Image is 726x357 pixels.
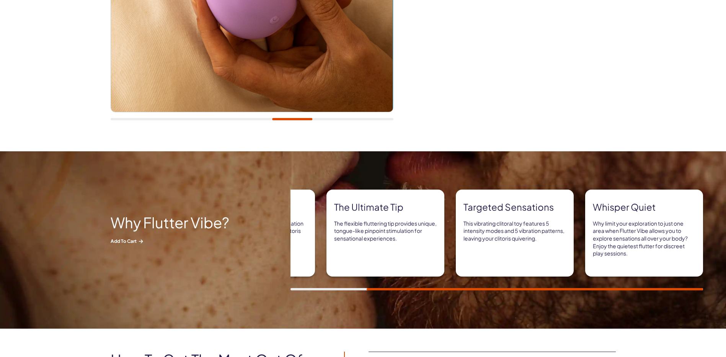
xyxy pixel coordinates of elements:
h2: Why Flutter Vibe? [111,214,248,230]
p: Why limit your exploration to just one area when Flutter Vibe allows you to explore sensations al... [593,220,695,257]
span: Add to Cart [111,238,248,244]
strong: Targeted sensations [463,201,566,214]
strong: The ultimate tip [334,201,437,214]
strong: Whisper quiet [593,201,695,214]
p: The flexible fluttering tip provides unique, tongue-like pinpoint stimulation for sensational exp... [334,220,437,242]
p: This vibrating clitoral toy features 5 intensity modes and 5 vibration patterns, leaving your cli... [463,220,566,242]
